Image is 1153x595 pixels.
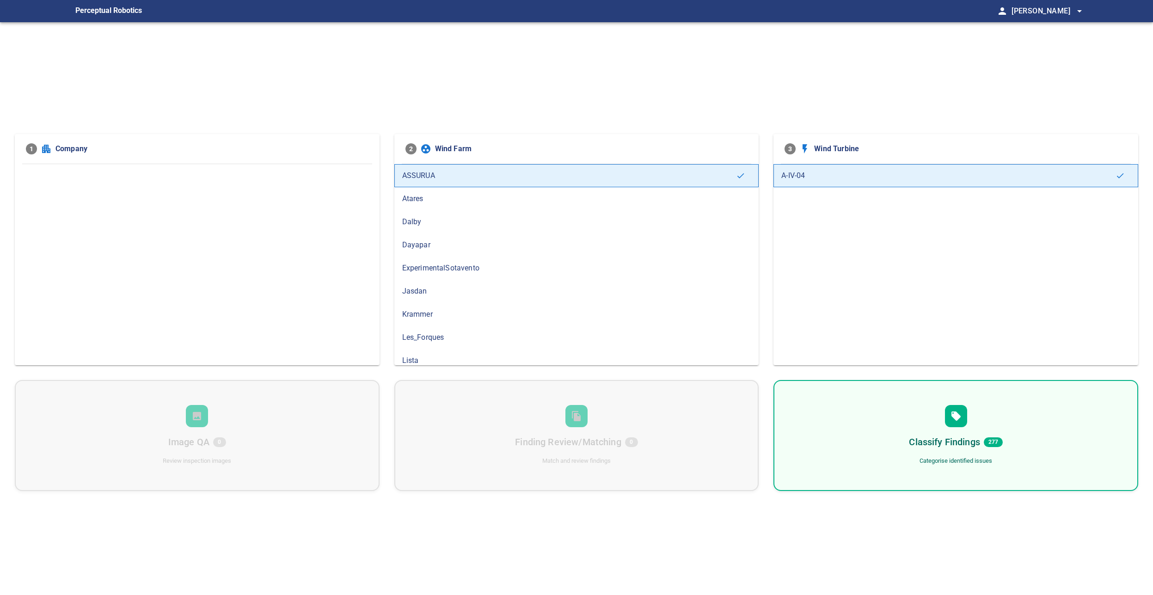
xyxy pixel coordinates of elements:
[402,309,751,320] span: Krammer
[402,216,751,227] span: Dalby
[55,143,368,154] span: Company
[997,6,1008,17] span: person
[394,233,759,257] div: Dayapar
[405,143,417,154] span: 2
[402,263,751,274] span: ExperimentalSotavento
[1008,2,1085,20] button: [PERSON_NAME]
[394,349,759,372] div: Lista
[785,143,796,154] span: 3
[394,210,759,233] div: Dalby
[773,380,1138,491] div: Classify Findings277Categorise identified issues
[402,170,736,181] span: ASSURUA
[814,143,1127,154] span: Wind Turbine
[984,437,1003,447] span: 277
[394,187,759,210] div: Atares
[26,143,37,154] span: 1
[394,280,759,303] div: Jasdan
[402,239,751,251] span: Dayapar
[781,170,1116,181] span: A-IV-04
[402,286,751,297] span: Jasdan
[394,326,759,349] div: Les_Forques
[402,355,751,366] span: Lista
[394,257,759,280] div: ExperimentalSotavento
[402,193,751,204] span: Atares
[920,457,992,466] div: Categorise identified issues
[402,332,751,343] span: Les_Forques
[909,435,980,449] h6: Classify Findings
[773,164,1138,187] div: A-IV-04
[1074,6,1085,17] span: arrow_drop_down
[75,4,142,18] figcaption: Perceptual Robotics
[1012,5,1085,18] span: [PERSON_NAME]
[394,303,759,326] div: Krammer
[394,164,759,187] div: ASSURUA
[435,143,748,154] span: Wind Farm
